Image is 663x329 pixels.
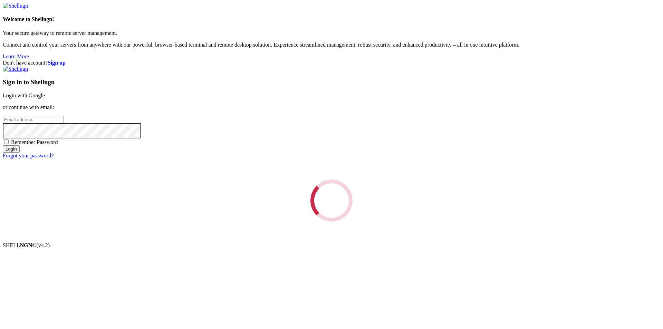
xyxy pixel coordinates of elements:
[3,104,660,110] p: or continue with email:
[3,60,660,66] div: Don't have account?
[310,180,353,222] div: Loading...
[3,153,54,158] a: Forgot your password?
[48,60,66,66] a: Sign up
[3,93,45,98] a: Login with Google
[20,242,32,248] b: NGN
[3,78,660,86] h3: Sign in to Shellngn
[3,242,50,248] span: SHELL ©
[3,54,29,59] a: Learn More
[3,145,20,153] input: Login
[3,16,660,22] h4: Welcome to Shellngn!
[3,30,660,36] p: Your secure gateway to remote server management.
[3,3,28,9] img: Shellngn
[3,66,28,72] img: Shellngn
[11,139,58,145] span: Remember Password
[3,116,64,123] input: Email address
[4,139,9,144] input: Remember Password
[37,242,50,248] span: 4.2.0
[3,42,660,48] p: Connect and control your servers from anywhere with our powerful, browser-based terminal and remo...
